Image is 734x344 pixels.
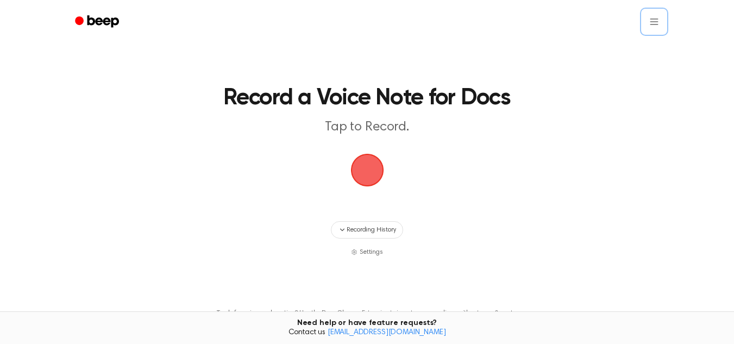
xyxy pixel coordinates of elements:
a: [EMAIL_ADDRESS][DOMAIN_NAME] [328,329,446,336]
button: Open menu [641,9,667,35]
h1: Record a Voice Note for Docs [117,87,617,110]
span: Settings [360,247,383,257]
span: Recording History [347,225,396,235]
p: Tap to Record. [159,118,576,136]
a: Beep [67,11,129,33]
button: Recording History [331,221,403,239]
img: Beep Logo [351,154,384,186]
button: Settings [351,247,383,257]
p: Tired of copying and pasting? Use the Docs Chrome Extension to insert your recordings without cop... [217,309,518,317]
span: Contact us [7,328,727,338]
